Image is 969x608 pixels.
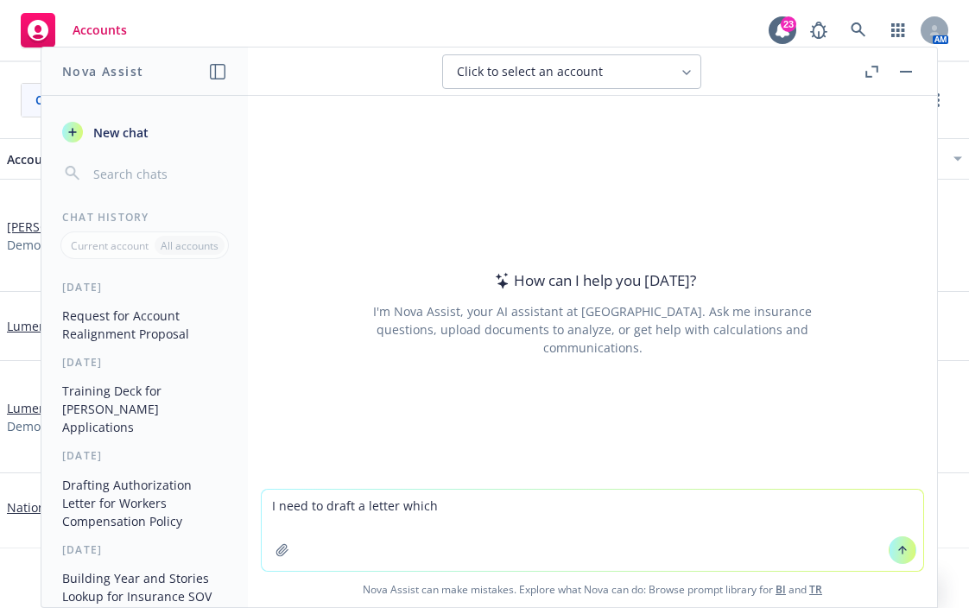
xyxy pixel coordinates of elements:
input: Search chats [90,161,227,186]
a: Search [841,13,876,47]
span: Accounts [73,23,127,37]
div: I'm Nova Assist, your AI assistant at [GEOGRAPHIC_DATA]. Ask me insurance questions, upload docum... [350,302,835,357]
button: Drafting Authorization Letter for Workers Compensation Policy [55,471,234,535]
span: Demo Account [7,417,91,435]
span: New chat [90,123,149,142]
button: Click to select an account [442,54,701,89]
a: Lumenix Innovations [7,399,127,417]
a: more [928,90,948,111]
button: Training Deck for [PERSON_NAME] Applications [55,377,234,441]
a: Lumenix Innovations [7,317,127,335]
span: Nova Assist can make mistakes. Explore what Nova can do: Browse prompt library for and [255,572,930,607]
p: All accounts [161,238,218,253]
textarea: I need to draft a letter which [262,490,923,571]
div: [DATE] [41,280,248,294]
div: Chat History [41,210,248,225]
span: Demo Account [7,236,91,254]
p: Current account [71,238,149,253]
div: 23 [781,16,796,32]
a: National Hot Rod Association [7,498,174,516]
a: Report a Bug [801,13,836,47]
a: [PERSON_NAME] Real Estate [7,218,171,236]
a: TR [809,582,822,597]
a: Accounts [14,6,134,54]
button: Request for Account Realignment Proposal [55,301,234,348]
div: [DATE] [41,355,248,370]
div: Account name, DBA [7,150,168,168]
div: [DATE] [41,448,248,463]
a: Switch app [881,13,915,47]
button: New chat [55,117,234,148]
div: [DATE] [41,542,248,557]
a: BI [776,582,786,597]
h1: Nova Assist [62,62,143,80]
span: Click to select an account [457,63,603,80]
div: How can I help you [DATE]? [490,269,696,292]
span: Clients (7) [35,91,93,109]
